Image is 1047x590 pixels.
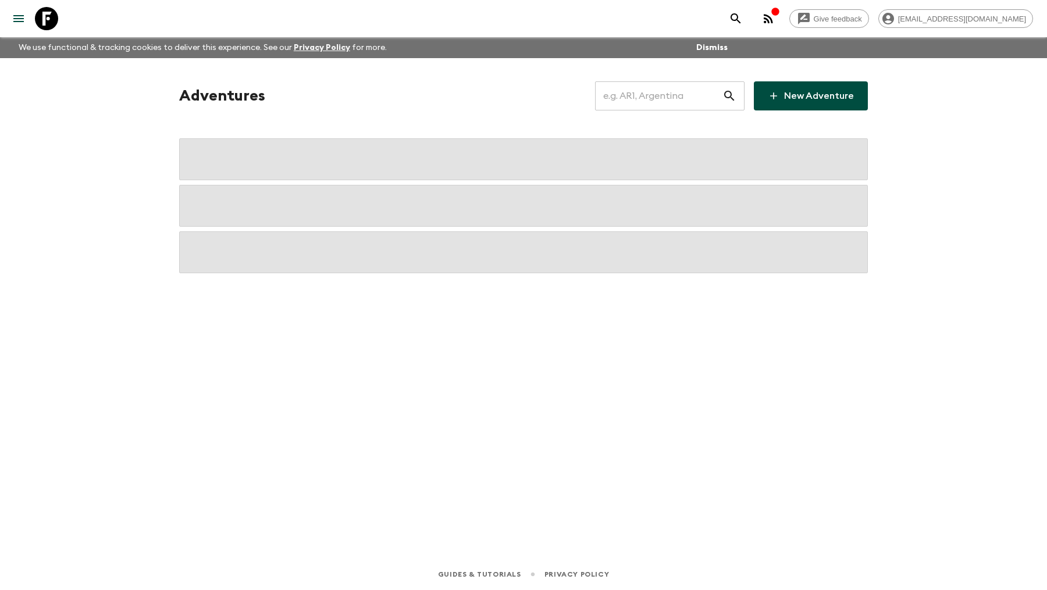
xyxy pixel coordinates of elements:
p: We use functional & tracking cookies to deliver this experience. See our for more. [14,37,391,58]
button: search adventures [724,7,747,30]
a: Give feedback [789,9,869,28]
a: New Adventure [754,81,868,110]
a: Privacy Policy [544,568,609,581]
h1: Adventures [179,84,265,108]
span: [EMAIL_ADDRESS][DOMAIN_NAME] [892,15,1032,23]
a: Privacy Policy [294,44,350,52]
span: Give feedback [807,15,868,23]
a: Guides & Tutorials [438,568,521,581]
input: e.g. AR1, Argentina [595,80,722,112]
button: Dismiss [693,40,731,56]
div: [EMAIL_ADDRESS][DOMAIN_NAME] [878,9,1033,28]
button: menu [7,7,30,30]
